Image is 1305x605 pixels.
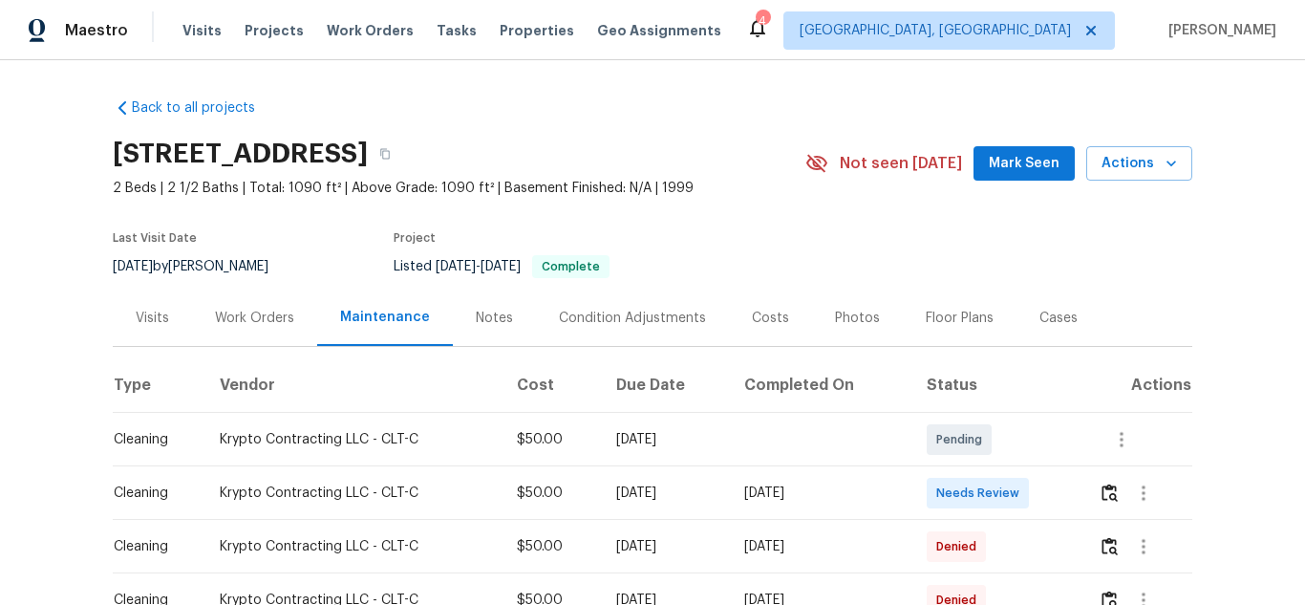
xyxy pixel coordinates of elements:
[182,21,222,40] span: Visits
[973,146,1075,182] button: Mark Seen
[517,537,586,556] div: $50.00
[1099,524,1121,570] button: Review Icon
[340,308,430,327] div: Maintenance
[744,484,895,503] div: [DATE]
[220,484,486,503] div: Krypto Contracting LLC - CLT-C
[113,179,805,198] span: 2 Beds | 2 1/2 Baths | Total: 1090 ft² | Above Grade: 1090 ft² | Basement Finished: N/A | 1999
[114,537,189,556] div: Cleaning
[1083,359,1192,413] th: Actions
[113,260,153,273] span: [DATE]
[113,255,291,278] div: by [PERSON_NAME]
[517,484,586,503] div: $50.00
[220,430,486,449] div: Krypto Contracting LLC - CLT-C
[113,232,197,244] span: Last Visit Date
[500,21,574,40] span: Properties
[517,430,586,449] div: $50.00
[989,152,1059,176] span: Mark Seen
[1102,537,1118,555] img: Review Icon
[534,261,608,272] span: Complete
[1086,146,1192,182] button: Actions
[65,21,128,40] span: Maestro
[437,24,477,37] span: Tasks
[436,260,521,273] span: -
[113,359,204,413] th: Type
[744,537,895,556] div: [DATE]
[756,11,769,31] div: 4
[1039,309,1078,328] div: Cases
[394,232,436,244] span: Project
[936,537,984,556] span: Denied
[113,144,368,163] h2: [STREET_ADDRESS]
[394,260,610,273] span: Listed
[1102,152,1177,176] span: Actions
[729,359,910,413] th: Completed On
[1099,470,1121,516] button: Review Icon
[800,21,1071,40] span: [GEOGRAPHIC_DATA], [GEOGRAPHIC_DATA]
[476,309,513,328] div: Notes
[502,359,601,413] th: Cost
[911,359,1083,413] th: Status
[559,309,706,328] div: Condition Adjustments
[436,260,476,273] span: [DATE]
[616,484,715,503] div: [DATE]
[936,430,990,449] span: Pending
[204,359,502,413] th: Vendor
[368,137,402,171] button: Copy Address
[1161,21,1276,40] span: [PERSON_NAME]
[215,309,294,328] div: Work Orders
[327,21,414,40] span: Work Orders
[114,484,189,503] div: Cleaning
[136,309,169,328] div: Visits
[752,309,789,328] div: Costs
[835,309,880,328] div: Photos
[936,484,1027,503] span: Needs Review
[113,98,296,118] a: Back to all projects
[926,309,994,328] div: Floor Plans
[616,537,715,556] div: [DATE]
[1102,484,1118,502] img: Review Icon
[114,430,189,449] div: Cleaning
[597,21,721,40] span: Geo Assignments
[245,21,304,40] span: Projects
[220,537,486,556] div: Krypto Contracting LLC - CLT-C
[481,260,521,273] span: [DATE]
[601,359,730,413] th: Due Date
[840,154,962,173] span: Not seen [DATE]
[616,430,715,449] div: [DATE]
